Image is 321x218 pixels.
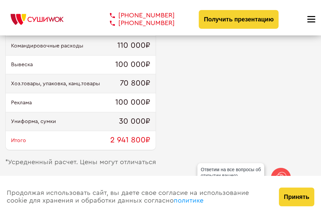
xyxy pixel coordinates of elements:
[199,10,279,29] button: Получить презентацию
[279,188,314,206] button: Принять
[119,117,150,126] span: 30 000₽
[11,43,83,49] span: Командировочные расходы
[11,100,32,106] span: Реклама
[197,163,264,188] div: Ответим на все вопросы об открытии вашего [PERSON_NAME]!
[115,60,150,70] span: 100 000₽
[115,98,150,107] span: 100 000₽
[5,158,156,166] div: Усредненный расчет. Цены могут отличаться
[11,81,100,87] span: Хоз.товары, упаковка, канц.товары
[110,136,150,145] span: 2 941 800₽
[5,12,69,27] img: СУШИWOK
[100,12,175,19] a: [PHONE_NUMBER]
[11,118,56,124] span: Униформа, сумки
[11,137,26,143] span: Итого
[100,19,175,27] a: [PHONE_NUMBER]
[117,41,150,50] span: 110 000₽
[120,79,150,88] span: 70 800₽
[174,197,203,204] a: политике
[11,62,33,68] span: Вывеска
